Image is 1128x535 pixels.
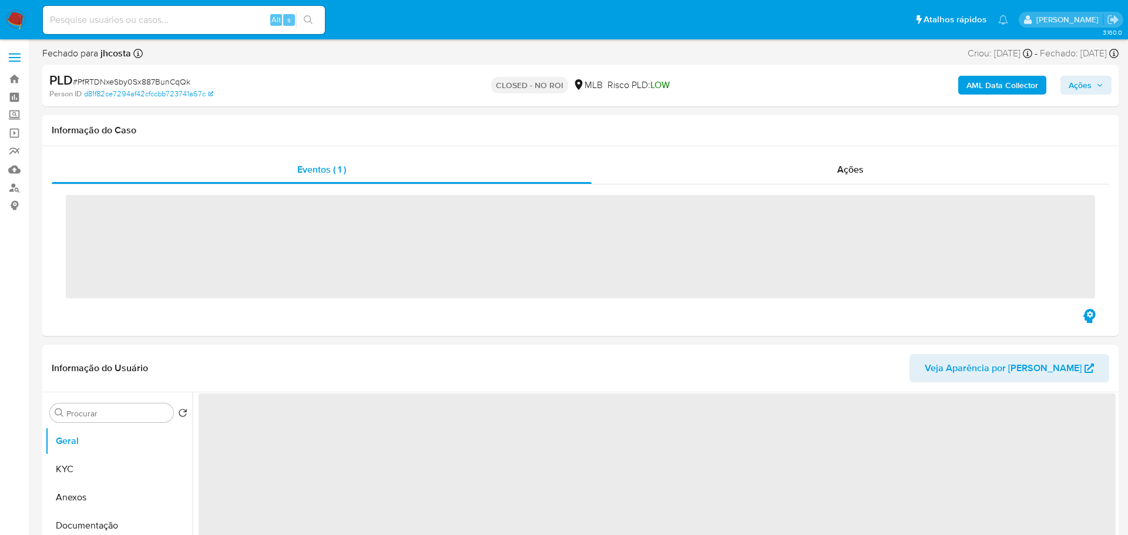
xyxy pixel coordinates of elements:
[1036,14,1103,25] p: jhonata.costa@mercadolivre.com
[84,89,213,99] a: d81f82ce7294af42cfccbb723741a67c
[1107,14,1119,26] a: Sair
[45,455,192,483] button: KYC
[1035,47,1038,60] span: -
[66,408,169,419] input: Procurar
[297,163,346,176] span: Eventos ( 1 )
[968,47,1032,60] div: Criou: [DATE]
[909,354,1109,382] button: Veja Aparência por [PERSON_NAME]
[296,12,320,28] button: search-icon
[650,78,670,92] span: LOW
[43,12,325,28] input: Pesquise usuários ou casos...
[958,76,1046,95] button: AML Data Collector
[42,47,131,60] span: Fechado para
[49,89,82,99] b: Person ID
[49,70,73,89] b: PLD
[837,163,864,176] span: Ações
[66,195,1095,298] span: ‌
[287,14,291,25] span: s
[573,79,603,92] div: MLB
[45,483,192,512] button: Anexos
[52,362,148,374] h1: Informação do Usuário
[998,15,1008,25] a: Notificações
[966,76,1038,95] b: AML Data Collector
[98,46,131,60] b: jhcosta
[1060,76,1112,95] button: Ações
[55,408,64,418] button: Procurar
[73,76,190,88] span: # PfRTDNxeSby0Sx887BunCqQk
[271,14,281,25] span: Alt
[1069,76,1092,95] span: Ações
[491,77,568,93] p: CLOSED - NO ROI
[178,408,187,421] button: Retornar ao pedido padrão
[52,125,1109,136] h1: Informação do Caso
[1040,47,1119,60] div: Fechado: [DATE]
[45,427,192,455] button: Geral
[607,79,670,92] span: Risco PLD:
[924,14,986,26] span: Atalhos rápidos
[925,354,1082,382] span: Veja Aparência por [PERSON_NAME]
